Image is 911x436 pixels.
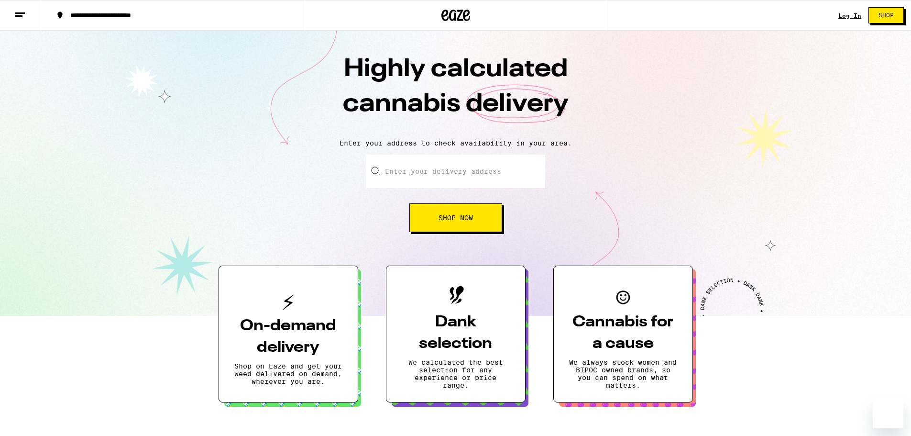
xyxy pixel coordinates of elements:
[569,358,677,389] p: We always stock women and BIPOC owned brands, so you can spend on what matters.
[366,155,545,188] input: Enter your delivery address
[402,312,510,355] h3: Dank selection
[553,266,693,402] button: Cannabis for a causeWe always stock women and BIPOC owned brands, so you can spend on what matters.
[288,52,623,132] h1: Highly calculated cannabis delivery
[386,266,526,402] button: Dank selectionWe calculated the best selection for any experience or price range.
[439,214,473,221] span: Shop Now
[10,139,901,147] p: Enter your address to check availability in your area.
[569,312,677,355] h3: Cannabis for a cause
[873,398,903,428] iframe: Button to launch messaging window
[219,266,358,402] button: On-demand deliveryShop on Eaze and get your weed delivered on demand, wherever you are.
[402,358,510,389] p: We calculated the best selection for any experience or price range.
[234,362,342,385] p: Shop on Eaze and get your weed delivered on demand, wherever you are.
[234,315,342,358] h3: On-demand delivery
[868,7,904,23] button: Shop
[409,203,502,232] button: Shop Now
[861,7,911,23] a: Shop
[878,12,894,18] span: Shop
[838,12,861,19] a: Log In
